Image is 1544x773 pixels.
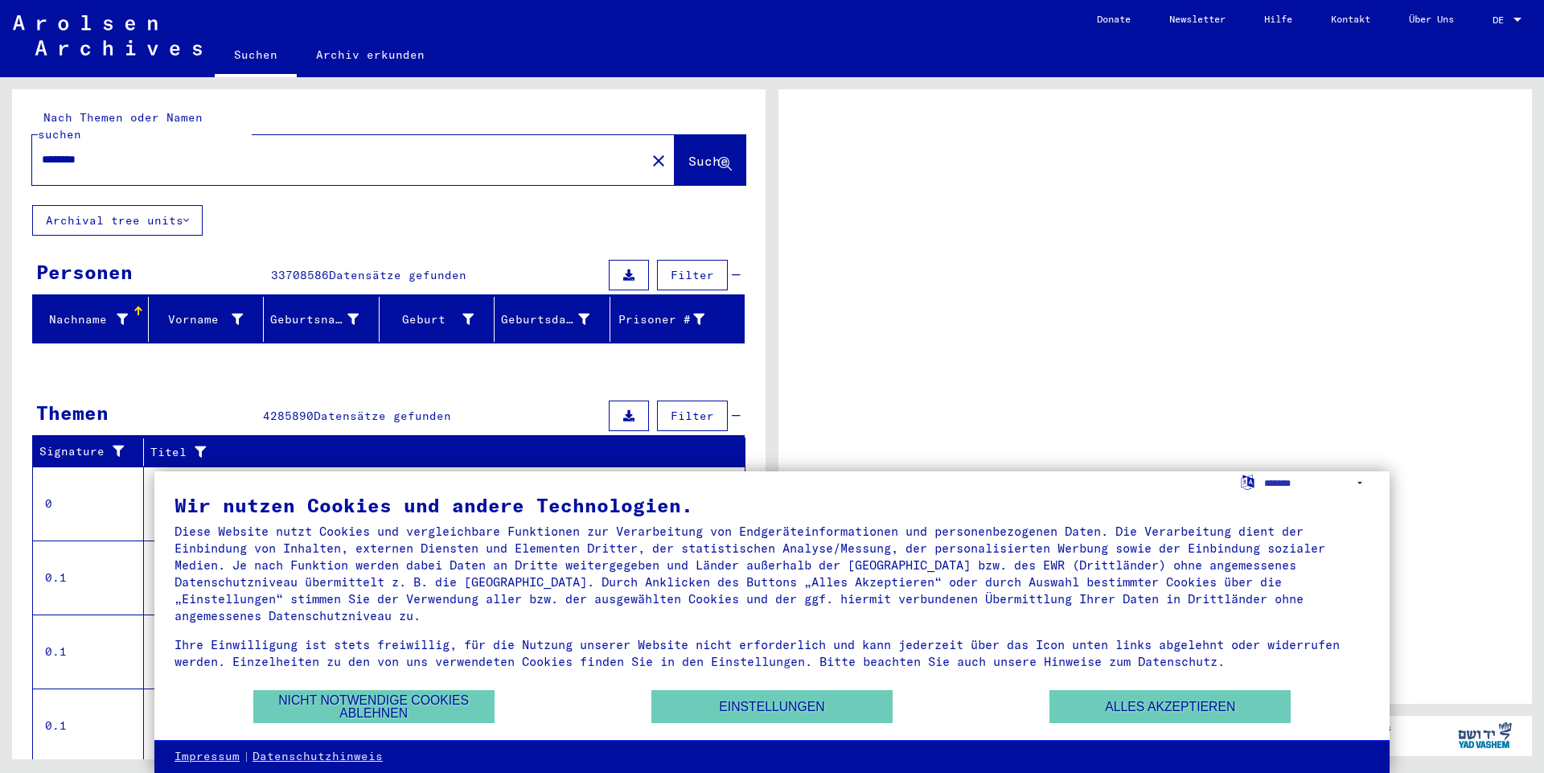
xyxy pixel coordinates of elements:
button: Nicht notwendige Cookies ablehnen [253,690,495,723]
div: Geburt‏ [386,311,474,328]
mat-icon: close [649,151,668,171]
div: Geburtsname [270,311,359,328]
a: Impressum [175,749,240,765]
mat-header-cell: Geburt‏ [380,297,495,342]
td: 0.1 [33,689,144,763]
div: Geburtsdatum [501,311,589,328]
span: Suche [688,153,729,169]
button: Suche [675,135,745,185]
div: Wir nutzen Cookies und andere Technologien. [175,495,1369,515]
img: Arolsen_neg.svg [13,15,202,56]
div: Titel [150,439,729,465]
div: Titel [150,444,713,461]
span: Datensätze gefunden [329,268,466,282]
mat-header-cell: Geburtsdatum [495,297,610,342]
div: Geburtsdatum [501,306,610,332]
span: Filter [671,409,714,423]
a: Datenschutzhinweis [253,749,383,765]
div: Geburtsname [270,306,379,332]
button: Clear [643,144,675,176]
mat-header-cell: Prisoner # [610,297,745,342]
mat-header-cell: Nachname [33,297,149,342]
a: Suchen [215,35,297,77]
span: 33708586 [271,268,329,282]
div: Geburt‏ [386,306,495,332]
select: Sprache auswählen [1264,471,1369,495]
span: Datensätze gefunden [314,409,451,423]
td: 0.1 [33,615,144,689]
div: Nachname [39,311,128,328]
td: 0 [33,467,144,541]
span: DE [1493,14,1510,26]
div: Vorname [155,306,264,332]
div: Themen [36,398,109,427]
button: Filter [657,260,728,290]
mat-header-cell: Geburtsname [264,297,380,342]
button: Alles akzeptieren [1049,690,1291,723]
button: Einstellungen [651,690,893,723]
button: Filter [657,401,728,431]
span: Filter [671,268,714,282]
div: Diese Website nutzt Cookies und vergleichbare Funktionen zur Verarbeitung von Endgeräteinformatio... [175,523,1369,624]
div: Ihre Einwilligung ist stets freiwillig, für die Nutzung unserer Website nicht erforderlich und ka... [175,636,1369,670]
button: Archival tree units [32,205,203,236]
div: Vorname [155,311,244,328]
div: Prisoner # [617,306,725,332]
td: 0.1 [33,541,144,615]
label: Sprache auswählen [1239,474,1256,489]
div: Signature [39,443,131,460]
div: Signature [39,439,147,465]
div: Personen [36,257,133,286]
mat-label: Nach Themen oder Namen suchen [38,110,203,142]
img: yv_logo.png [1455,715,1515,755]
a: Archiv erkunden [297,35,444,74]
div: Prisoner # [617,311,705,328]
div: Nachname [39,306,148,332]
mat-header-cell: Vorname [149,297,265,342]
span: 4285890 [263,409,314,423]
